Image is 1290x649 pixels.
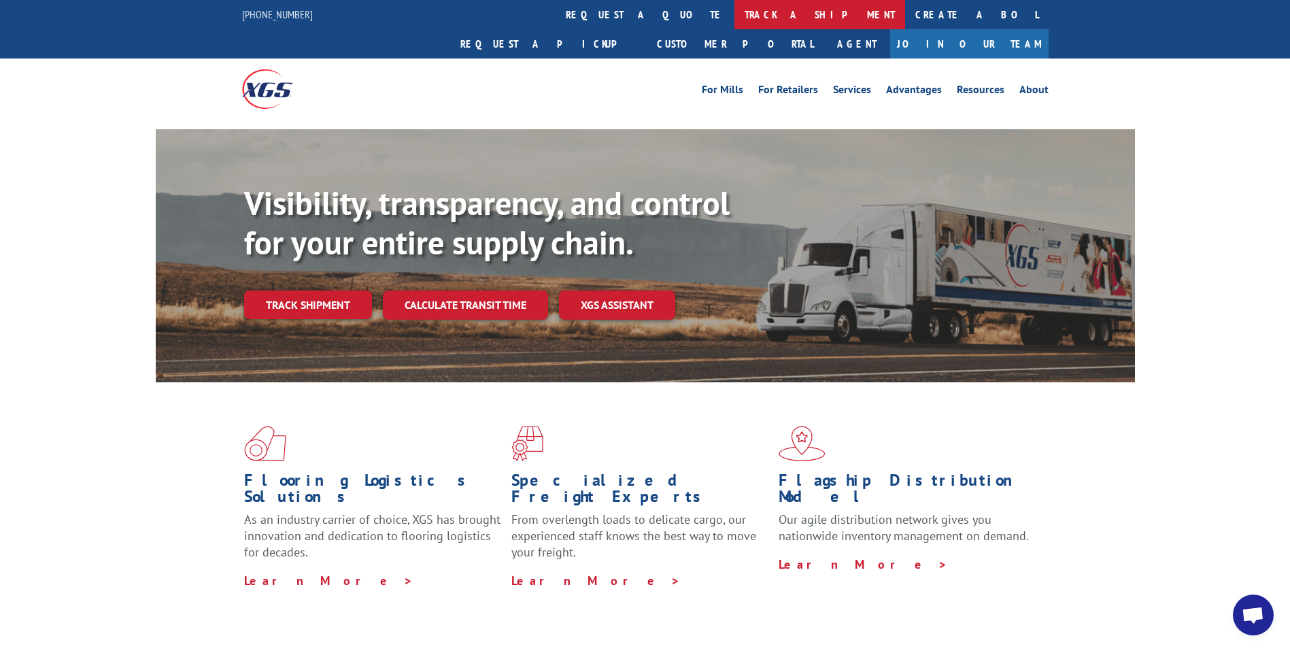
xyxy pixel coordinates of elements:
[244,182,730,263] b: Visibility, transparency, and control for your entire supply chain.
[779,556,948,572] a: Learn More >
[1233,595,1274,635] div: Open chat
[511,472,768,512] h1: Specialized Freight Experts
[244,426,286,461] img: xgs-icon-total-supply-chain-intelligence-red
[450,29,647,59] a: Request a pickup
[511,426,543,461] img: xgs-icon-focused-on-flooring-red
[886,84,942,99] a: Advantages
[890,29,1049,59] a: Join Our Team
[244,573,413,588] a: Learn More >
[511,573,681,588] a: Learn More >
[242,7,313,21] a: [PHONE_NUMBER]
[779,472,1036,512] h1: Flagship Distribution Model
[779,512,1029,544] span: Our agile distribution network gives you nationwide inventory management on demand.
[758,84,818,99] a: For Retailers
[244,290,372,319] a: Track shipment
[244,512,500,560] span: As an industry carrier of choice, XGS has brought innovation and dedication to flooring logistics...
[779,426,826,461] img: xgs-icon-flagship-distribution-model-red
[244,472,501,512] h1: Flooring Logistics Solutions
[559,290,675,320] a: XGS ASSISTANT
[383,290,548,320] a: Calculate transit time
[957,84,1004,99] a: Resources
[1019,84,1049,99] a: About
[511,512,768,572] p: From overlength loads to delicate cargo, our experienced staff knows the best way to move your fr...
[647,29,824,59] a: Customer Portal
[702,84,743,99] a: For Mills
[833,84,871,99] a: Services
[824,29,890,59] a: Agent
